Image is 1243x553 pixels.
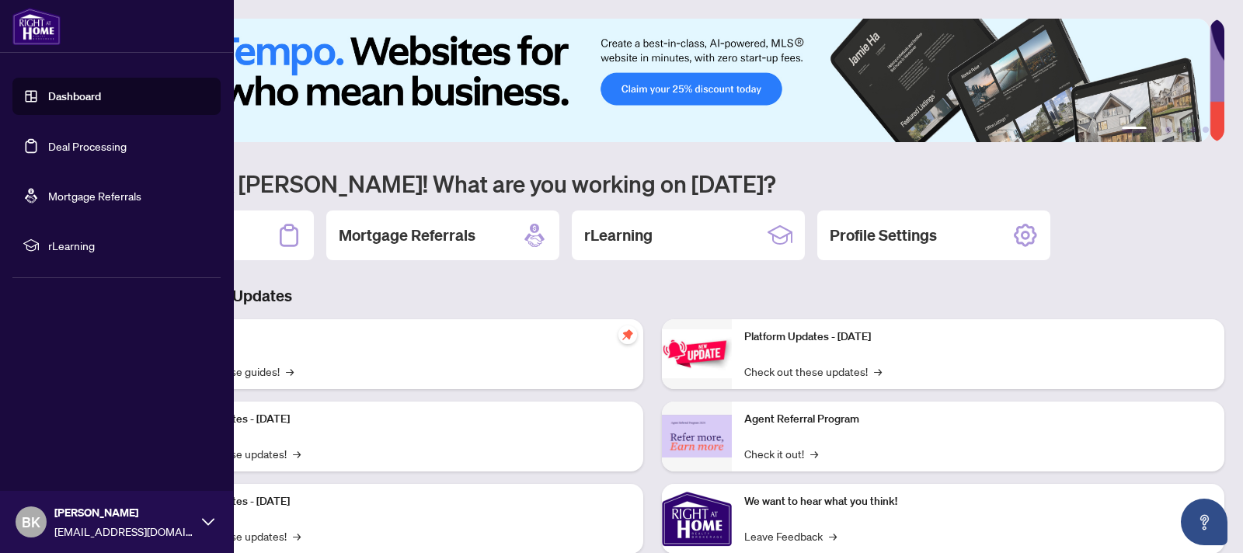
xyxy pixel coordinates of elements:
span: → [810,445,818,462]
a: Check out these updates!→ [744,363,882,380]
a: Check it out!→ [744,445,818,462]
span: BK [22,511,40,533]
button: 6 [1203,127,1209,133]
p: Platform Updates - [DATE] [744,329,1212,346]
p: We want to hear what you think! [744,493,1212,510]
p: Platform Updates - [DATE] [163,411,631,428]
span: → [293,445,301,462]
a: Dashboard [48,89,101,103]
span: pushpin [618,325,637,344]
p: Platform Updates - [DATE] [163,493,631,510]
button: Open asap [1181,499,1227,545]
span: → [829,527,837,544]
img: Slide 0 [81,19,1210,142]
img: Platform Updates - June 23, 2025 [662,329,732,378]
p: Agent Referral Program [744,411,1212,428]
a: Leave Feedback→ [744,527,837,544]
button: 3 [1165,127,1172,133]
h1: Welcome back [PERSON_NAME]! What are you working on [DATE]? [81,169,1224,198]
button: 5 [1190,127,1196,133]
button: 1 [1122,127,1147,133]
h3: Brokerage & Industry Updates [81,285,1224,307]
span: → [286,363,294,380]
p: Self-Help [163,329,631,346]
a: Deal Processing [48,139,127,153]
img: logo [12,8,61,45]
span: rLearning [48,237,210,254]
h2: Profile Settings [830,224,937,246]
a: Mortgage Referrals [48,189,141,203]
span: [EMAIL_ADDRESS][DOMAIN_NAME] [54,523,194,540]
h2: Mortgage Referrals [339,224,475,246]
img: Agent Referral Program [662,415,732,457]
button: 4 [1178,127,1184,133]
span: → [874,363,882,380]
span: [PERSON_NAME] [54,504,194,521]
h2: rLearning [584,224,653,246]
button: 2 [1153,127,1159,133]
span: → [293,527,301,544]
